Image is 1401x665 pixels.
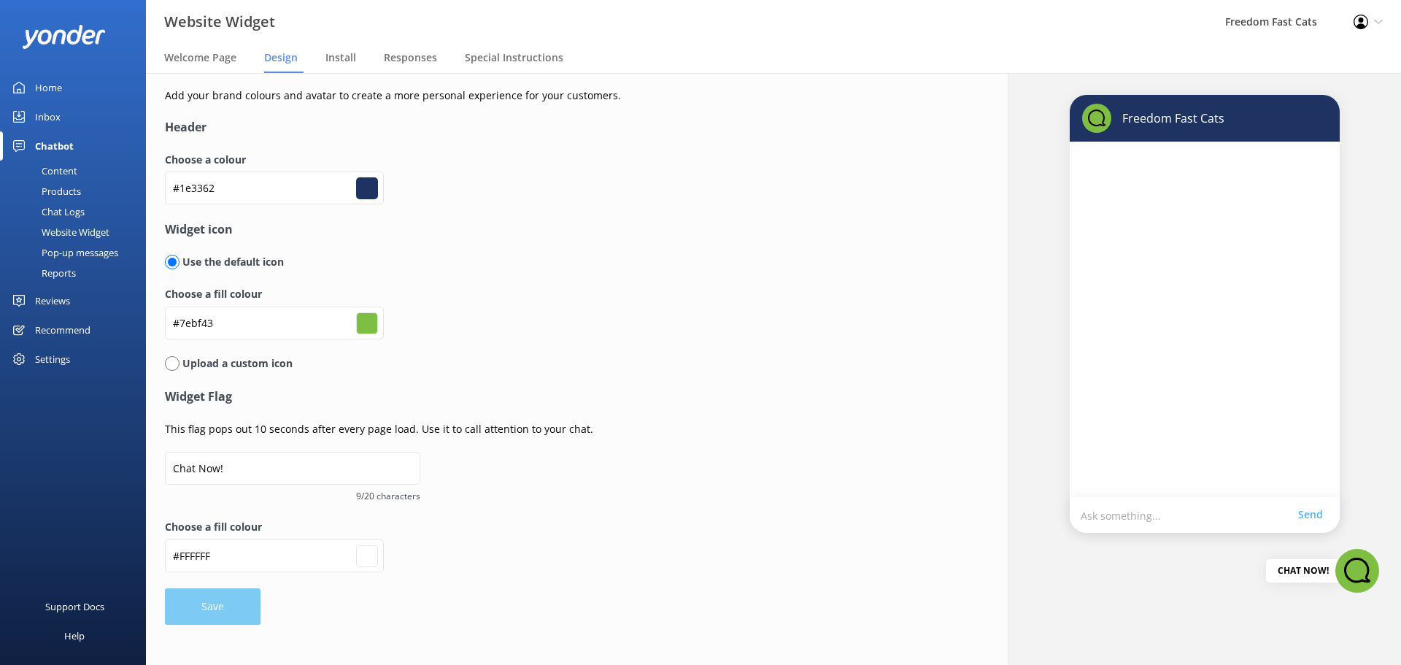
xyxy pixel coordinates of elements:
img: yonder-white-logo.png [22,25,106,49]
input: Chat [165,452,420,485]
a: Reports [9,263,146,283]
span: Special Instructions [465,50,563,65]
span: 9/20 characters [165,489,420,503]
h4: Widget icon [165,220,895,239]
div: Website Widget [9,222,109,242]
label: Choose a fill colour [165,519,895,535]
span: Install [325,50,356,65]
div: Help [64,621,85,650]
h3: Website Widget [164,10,275,34]
a: Pop-up messages [9,242,146,263]
div: Home [35,73,62,102]
div: Content [9,161,77,181]
a: Content [9,161,146,181]
div: Settings [35,345,70,374]
p: Upload a custom icon [180,355,293,372]
div: Recommend [35,315,90,345]
div: Chat Logs [9,201,85,222]
p: Ask something... [1081,508,1298,522]
p: This flag pops out 10 seconds after every page load. Use it to call attention to your chat. [165,421,895,437]
p: Use the default icon [180,254,284,270]
div: Inbox [35,102,61,131]
span: Responses [384,50,437,65]
div: Chatbot [35,131,74,161]
div: Reports [9,263,76,283]
p: Add your brand colours and avatar to create a more personal experience for your customers. [165,88,895,104]
input: #fcfcfcf [165,539,384,572]
span: Welcome Page [164,50,236,65]
span: Design [264,50,298,65]
a: Website Widget [9,222,146,242]
a: Chat Logs [9,201,146,222]
div: Products [9,181,81,201]
h4: Header [165,118,895,137]
p: Freedom Fast Cats [1111,110,1224,126]
a: Products [9,181,146,201]
label: Choose a fill colour [165,286,895,302]
div: Reviews [35,286,70,315]
div: Chat Now! [1266,559,1340,583]
label: Choose a colour [165,152,895,168]
div: Support Docs [45,592,104,621]
h4: Widget Flag [165,388,895,407]
div: Pop-up messages [9,242,118,263]
a: Send [1298,507,1329,523]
